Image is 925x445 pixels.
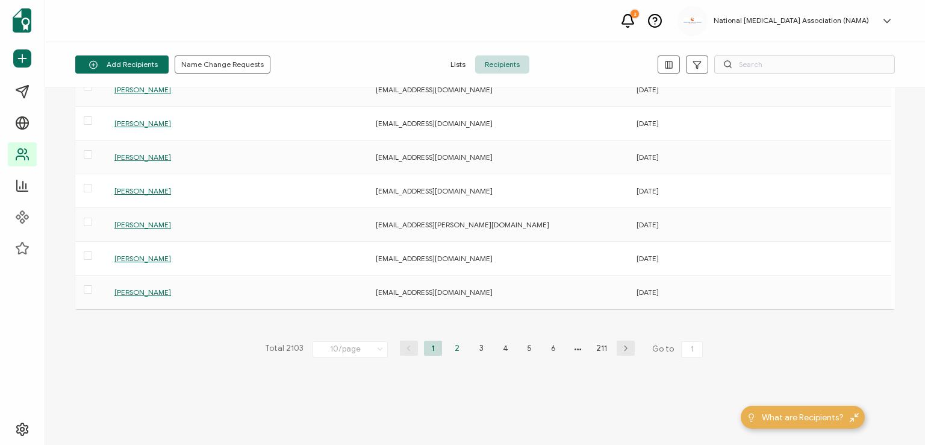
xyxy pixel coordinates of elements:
[593,341,611,356] li: 211
[865,387,925,445] iframe: Chat Widget
[475,55,529,74] span: Recipients
[376,153,493,162] span: [EMAIL_ADDRESS][DOMAIN_NAME]
[114,254,171,263] span: [PERSON_NAME]
[114,186,171,195] span: [PERSON_NAME]
[114,220,171,229] span: [PERSON_NAME]
[376,288,493,297] span: [EMAIL_ADDRESS][DOMAIN_NAME]
[652,341,705,358] span: Go to
[637,220,659,229] span: [DATE]
[631,10,639,18] div: 2
[637,254,659,263] span: [DATE]
[448,341,466,356] li: 2
[376,186,493,195] span: [EMAIL_ADDRESS][DOMAIN_NAME]
[424,341,442,356] li: 1
[376,220,549,229] span: [EMAIL_ADDRESS][PERSON_NAME][DOMAIN_NAME]
[175,55,270,74] button: Name Change Requests
[181,61,264,68] span: Name Change Requests
[376,85,493,94] span: [EMAIL_ADDRESS][DOMAIN_NAME]
[114,119,171,128] span: [PERSON_NAME]
[762,411,844,424] span: What are Recipients?
[637,288,659,297] span: [DATE]
[114,85,171,94] span: [PERSON_NAME]
[714,55,895,74] input: Search
[637,119,659,128] span: [DATE]
[114,288,171,297] span: [PERSON_NAME]
[637,186,659,195] span: [DATE]
[472,341,490,356] li: 3
[637,153,659,162] span: [DATE]
[520,341,538,356] li: 5
[114,153,171,162] span: [PERSON_NAME]
[376,119,493,128] span: [EMAIL_ADDRESS][DOMAIN_NAME]
[714,16,869,25] h5: National [MEDICAL_DATA] Association (NAMA)
[265,341,304,358] span: Total 2103
[850,413,859,422] img: minimize-icon.svg
[13,8,31,33] img: sertifier-logomark-colored.svg
[684,17,702,24] img: 3ca2817c-e862-47f7-b2ec-945eb25c4a6c.jpg
[376,254,493,263] span: [EMAIL_ADDRESS][DOMAIN_NAME]
[313,341,388,358] input: Select
[637,85,659,94] span: [DATE]
[75,55,169,74] button: Add Recipients
[544,341,562,356] li: 6
[441,55,475,74] span: Lists
[496,341,514,356] li: 4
